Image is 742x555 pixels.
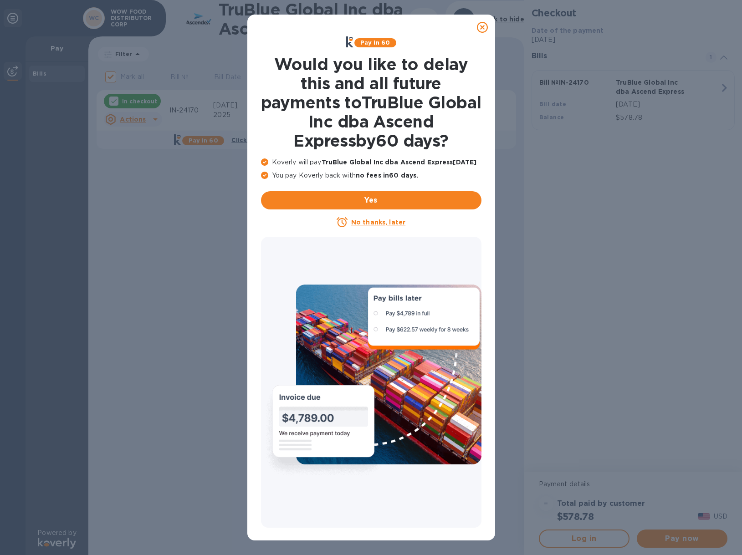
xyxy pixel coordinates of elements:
[261,191,481,209] button: Yes
[360,39,390,46] b: Pay in 60
[268,195,474,206] span: Yes
[261,55,481,150] h1: Would you like to delay this and all future payments to TruBlue Global Inc dba Ascend Express by ...
[351,219,405,226] u: No thanks, later
[356,172,418,179] b: no fees in 60 days .
[261,158,481,167] p: Koverly will pay
[322,158,477,166] b: TruBlue Global Inc dba Ascend Express [DATE]
[261,171,481,180] p: You pay Koverly back with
